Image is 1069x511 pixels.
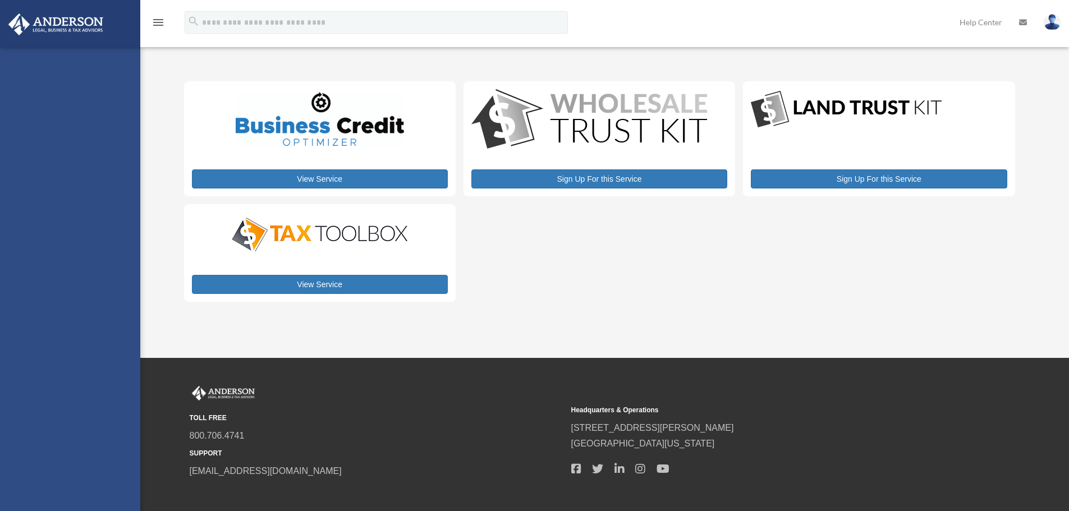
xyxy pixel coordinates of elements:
img: WS-Trust-Kit-lgo-1.jpg [471,89,707,151]
a: View Service [192,169,448,188]
img: User Pic [1044,14,1061,30]
a: View Service [192,275,448,294]
a: Sign Up For this Service [471,169,727,188]
a: 800.706.4741 [190,431,245,440]
small: SUPPORT [190,448,563,459]
a: Sign Up For this Service [751,169,1007,188]
i: search [187,15,200,27]
small: TOLL FREE [190,412,563,424]
i: menu [152,16,165,29]
a: [STREET_ADDRESS][PERSON_NAME] [571,423,734,432]
img: Anderson Advisors Platinum Portal [190,386,257,400]
a: [GEOGRAPHIC_DATA][US_STATE] [571,439,715,448]
img: LandTrust_lgo-1.jpg [751,89,942,130]
a: menu [152,20,165,29]
a: [EMAIL_ADDRESS][DOMAIN_NAME] [190,466,342,476]
small: Headquarters & Operations [571,404,945,416]
img: Anderson Advisors Platinum Portal [5,13,107,35]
